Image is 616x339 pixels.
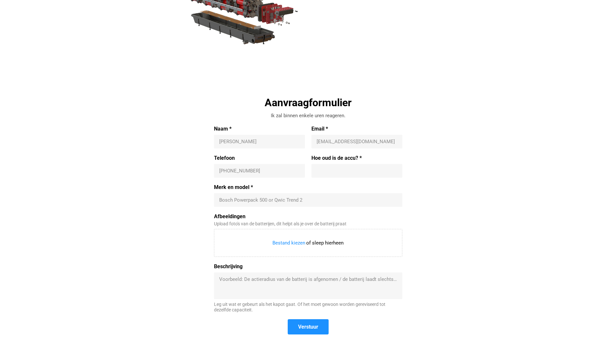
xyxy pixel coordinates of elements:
[214,112,402,119] div: Ik zal binnen enkele uren reageren.
[219,197,397,203] input: Merk en model *
[288,319,329,334] button: Verstuur
[311,155,402,161] label: Hoe oud is de accu? *
[219,168,300,174] input: +31 647493275
[214,96,402,109] div: Aanvraagformulier
[214,213,402,220] label: Afbeeldingen
[214,184,402,191] label: Merk en model *
[298,323,318,330] span: Verstuur
[214,126,305,132] label: Naam *
[214,155,305,161] label: Telefoon
[214,302,402,313] div: Leg uit wat er gebeurt als het kapot gaat. Of het moet gewoon worden gereviseerd tot dezelfde cap...
[219,138,300,145] input: Naam *
[311,126,402,132] label: Email *
[214,263,402,270] label: Beschrijving
[214,221,402,227] div: Upload foto's van de batterijen, dit helpt als je over de batterij praat
[317,138,397,145] input: Email *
